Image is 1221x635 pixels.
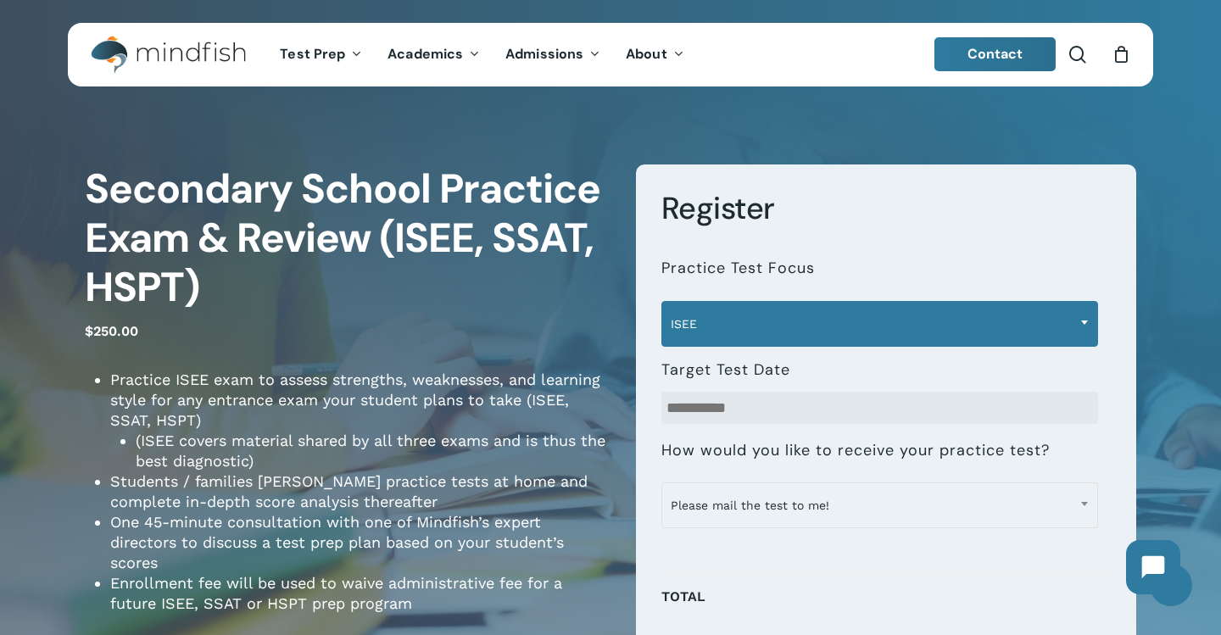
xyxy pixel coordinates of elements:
a: Test Prep [267,47,375,62]
h1: Secondary School Practice Exam & Review (ISEE, SSAT, HSPT) [85,164,610,312]
a: Cart [1112,45,1130,64]
li: Enrollment fee will be used to waive administrative fee for a future ISEE, SSAT or HSPT prep program [110,573,610,614]
label: How would you like to receive your practice test? [661,441,1050,460]
header: Main Menu [68,23,1153,86]
span: Test Prep [280,45,345,63]
span: Academics [387,45,463,63]
label: Practice Test Focus [661,259,815,278]
span: $ [85,323,93,339]
span: About [626,45,667,63]
a: Academics [375,47,493,62]
span: Admissions [505,45,583,63]
bdi: 250.00 [85,323,138,339]
nav: Main Menu [267,23,696,86]
h3: Register [661,189,1112,228]
span: Contact [967,45,1023,63]
span: ISEE [661,301,1098,347]
span: ISEE [662,306,1097,342]
iframe: Chatbot [1109,523,1197,611]
label: Target Test Date [661,360,790,380]
li: Students / families [PERSON_NAME] practice tests at home and complete in-depth score analysis the... [110,471,610,512]
li: Practice ISEE exam to assess strengths, weaknesses, and learning style for any entrance exam your... [110,370,610,471]
a: Admissions [493,47,613,62]
p: Total [661,584,1112,627]
a: About [613,47,697,62]
a: Contact [934,37,1057,71]
span: Please mail the test to me! [661,482,1098,528]
li: (ISEE covers material shared by all three exams and is thus the best diagnostic) [136,431,610,471]
li: One 45-minute consultation with one of Mindfish’s expert directors to discuss a test prep plan ba... [110,512,610,573]
span: Please mail the test to me! [662,487,1097,523]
